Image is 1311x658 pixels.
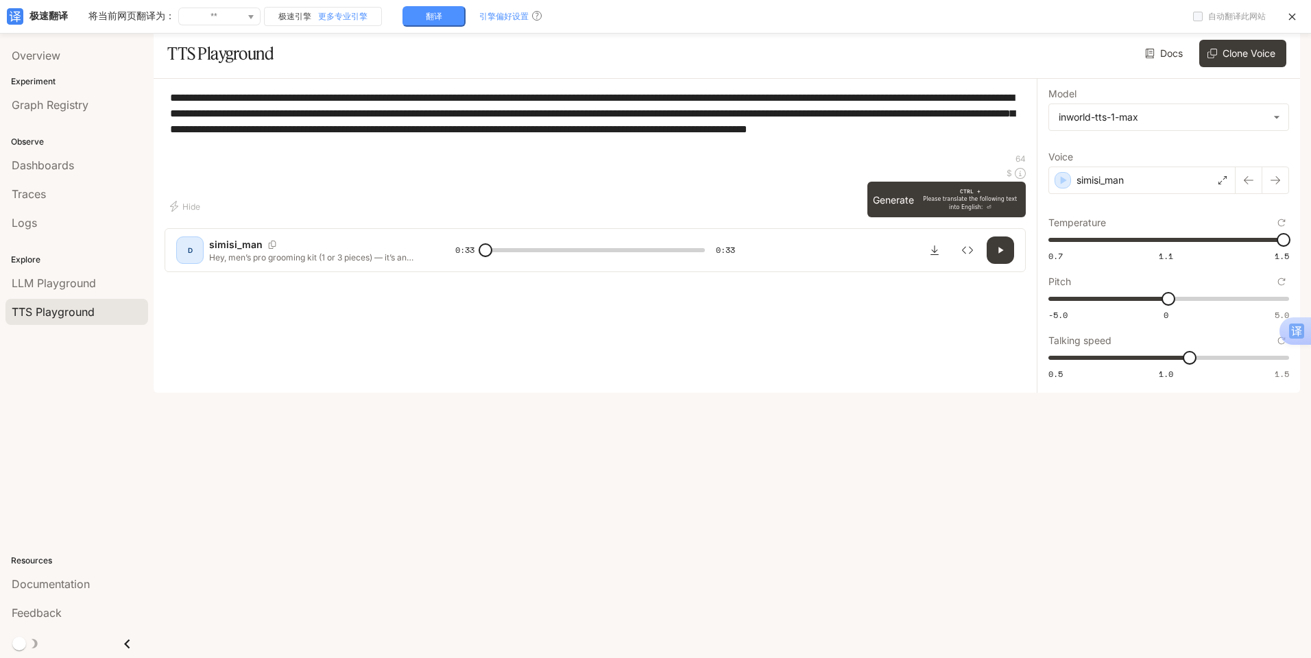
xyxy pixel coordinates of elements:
button: Clone Voice [1199,40,1286,67]
p: simisi_man [209,238,263,252]
font: 0:33 [455,244,474,256]
font: -5.0 [1048,309,1068,321]
font: $ [1007,168,1012,178]
button: Download audio [921,236,948,264]
font: Pitch [1048,276,1071,287]
font: Please translate the following text into English: ⏎ [923,196,1017,210]
font: Clone Voice [1223,47,1275,59]
span: 0:33 [716,243,735,257]
font: 0.7 [1048,250,1063,262]
font: 5.0 [1275,309,1289,321]
font: Talking speed [1048,334,1111,346]
font: Voice [1048,151,1073,162]
font: 1.5 [1275,250,1289,262]
font: 1.0 [1159,368,1173,380]
p: Hey, men’s pro grooming kit (1 or 3 pieces) — it’s an electric [PERSON_NAME] + trimmer set! It ha... [209,252,422,263]
font: 0.5 [1048,368,1063,380]
div: inworld-tts-1-max [1049,104,1288,130]
button: Reset to default [1274,333,1289,348]
font: Generate [873,194,914,206]
button: GenerateCTRL +Please translate the following text into English: ⏎ [867,182,1026,217]
font: TTS Playground [167,43,274,64]
font: inworld-tts-1-max [1059,111,1138,123]
button: Reset to default [1274,274,1289,289]
font: Docs [1160,47,1183,59]
font: CTRL + [960,188,981,195]
font: 1.5 [1275,368,1289,380]
font: Hide [182,202,200,212]
button: Copy Voice ID [263,241,282,249]
font: Temperature [1048,217,1106,228]
button: Inspect [954,236,981,264]
font: simisi_man [1077,174,1124,186]
a: Docs [1142,40,1188,67]
font: 1.1 [1159,250,1173,262]
font: 64 [1015,154,1026,164]
font: D [188,246,193,254]
font: 0 [1164,309,1168,321]
button: Hide [165,195,208,217]
font: Model [1048,88,1077,99]
button: Reset to default [1274,215,1289,230]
